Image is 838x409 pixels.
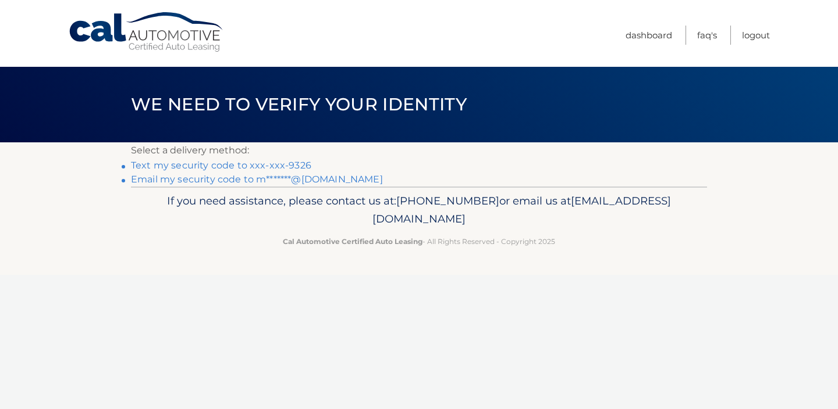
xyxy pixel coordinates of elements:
[626,26,672,45] a: Dashboard
[139,235,699,247] p: - All Rights Reserved - Copyright 2025
[131,174,383,185] a: Email my security code to m*******@[DOMAIN_NAME]
[139,192,699,229] p: If you need assistance, please contact us at: or email us at
[742,26,770,45] a: Logout
[131,142,707,159] p: Select a delivery method:
[283,237,422,246] strong: Cal Automotive Certified Auto Leasing
[697,26,717,45] a: FAQ's
[68,12,225,53] a: Cal Automotive
[131,94,467,115] span: We need to verify your identity
[396,194,499,207] span: [PHONE_NUMBER]
[131,160,311,171] a: Text my security code to xxx-xxx-9326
